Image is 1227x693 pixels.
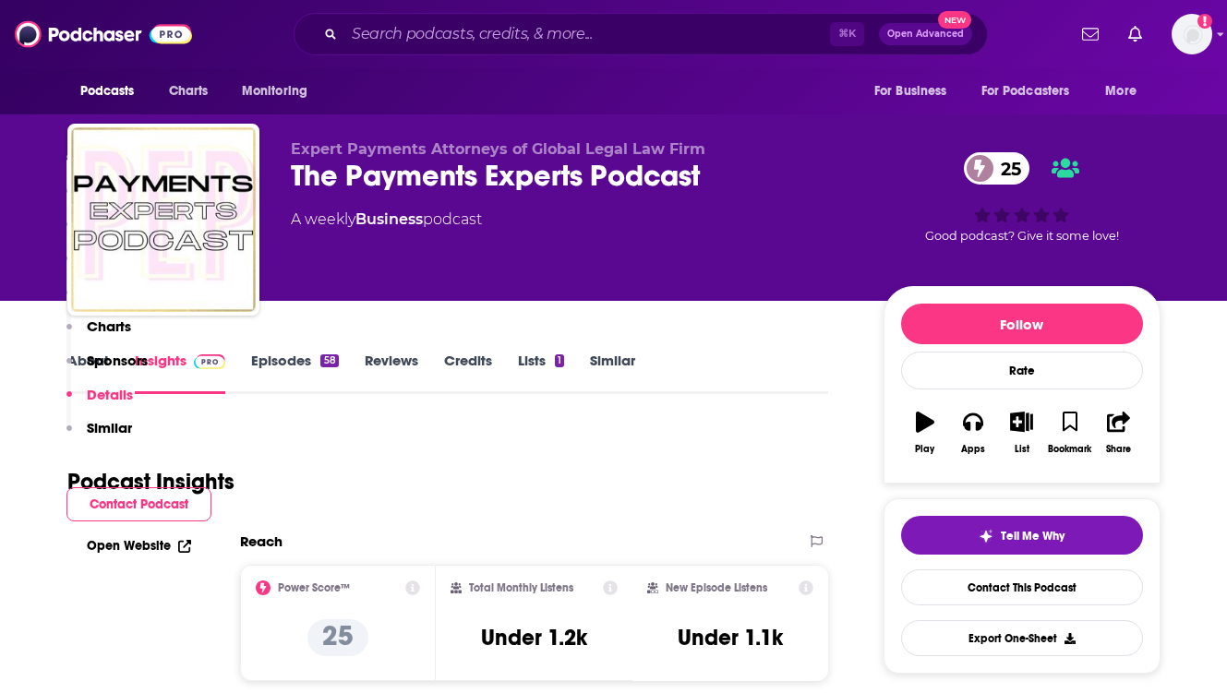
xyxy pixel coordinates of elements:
[71,127,256,312] img: The Payments Experts Podcast
[1197,14,1212,29] svg: Add a profile image
[901,352,1143,389] div: Rate
[997,400,1045,466] button: List
[157,74,220,109] a: Charts
[949,400,997,466] button: Apps
[969,74,1097,109] button: open menu
[87,352,148,369] p: Sponsors
[982,152,1030,185] span: 25
[1121,18,1149,50] a: Show notifications dropdown
[1094,400,1142,466] button: Share
[242,78,307,104] span: Monitoring
[884,140,1161,255] div: 25Good podcast? Give it some love!
[901,304,1143,344] button: Follow
[1075,18,1106,50] a: Show notifications dropdown
[981,78,1070,104] span: For Podcasters
[938,11,971,29] span: New
[87,386,133,403] p: Details
[861,74,970,109] button: open menu
[444,352,492,394] a: Credits
[1172,14,1212,54] span: Logged in as HughE
[80,78,135,104] span: Podcasts
[518,352,564,394] a: Lists1
[307,619,368,656] p: 25
[87,419,132,436] p: Similar
[915,444,934,455] div: Play
[887,30,964,39] span: Open Advanced
[15,17,192,52] img: Podchaser - Follow, Share and Rate Podcasts
[240,532,283,550] h2: Reach
[355,210,423,228] a: Business
[291,140,705,158] span: Expert Payments Attorneys of Global Legal Law Firm
[66,487,211,521] button: Contact Podcast
[901,516,1143,555] button: tell me why sparkleTell Me Why
[925,229,1119,243] span: Good podcast? Give it some love!
[1046,400,1094,466] button: Bookmark
[169,78,209,104] span: Charts
[901,400,949,466] button: Play
[278,581,350,594] h2: Power Score™
[1105,78,1137,104] span: More
[964,152,1030,185] a: 25
[66,352,148,386] button: Sponsors
[979,529,993,544] img: tell me why sparkle
[229,74,331,109] button: open menu
[66,419,132,453] button: Similar
[66,386,133,420] button: Details
[961,444,985,455] div: Apps
[901,620,1143,656] button: Export One-Sheet
[344,19,830,49] input: Search podcasts, credits, & more...
[291,209,482,231] div: A weekly podcast
[67,74,159,109] button: open menu
[1172,14,1212,54] button: Show profile menu
[1001,529,1065,544] span: Tell Me Why
[555,354,564,367] div: 1
[666,581,767,594] h2: New Episode Listens
[678,624,783,651] h3: Under 1.1k
[251,352,338,394] a: Episodes58
[830,22,864,46] span: ⌘ K
[1048,444,1091,455] div: Bookmark
[294,13,988,55] div: Search podcasts, credits, & more...
[1106,444,1131,455] div: Share
[1172,14,1212,54] img: User Profile
[365,352,418,394] a: Reviews
[1092,74,1160,109] button: open menu
[481,624,587,651] h3: Under 1.2k
[901,569,1143,605] a: Contact This Podcast
[320,354,338,367] div: 58
[469,581,573,594] h2: Total Monthly Listens
[590,352,635,394] a: Similar
[874,78,947,104] span: For Business
[87,538,191,554] a: Open Website
[879,23,972,45] button: Open AdvancedNew
[1015,444,1029,455] div: List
